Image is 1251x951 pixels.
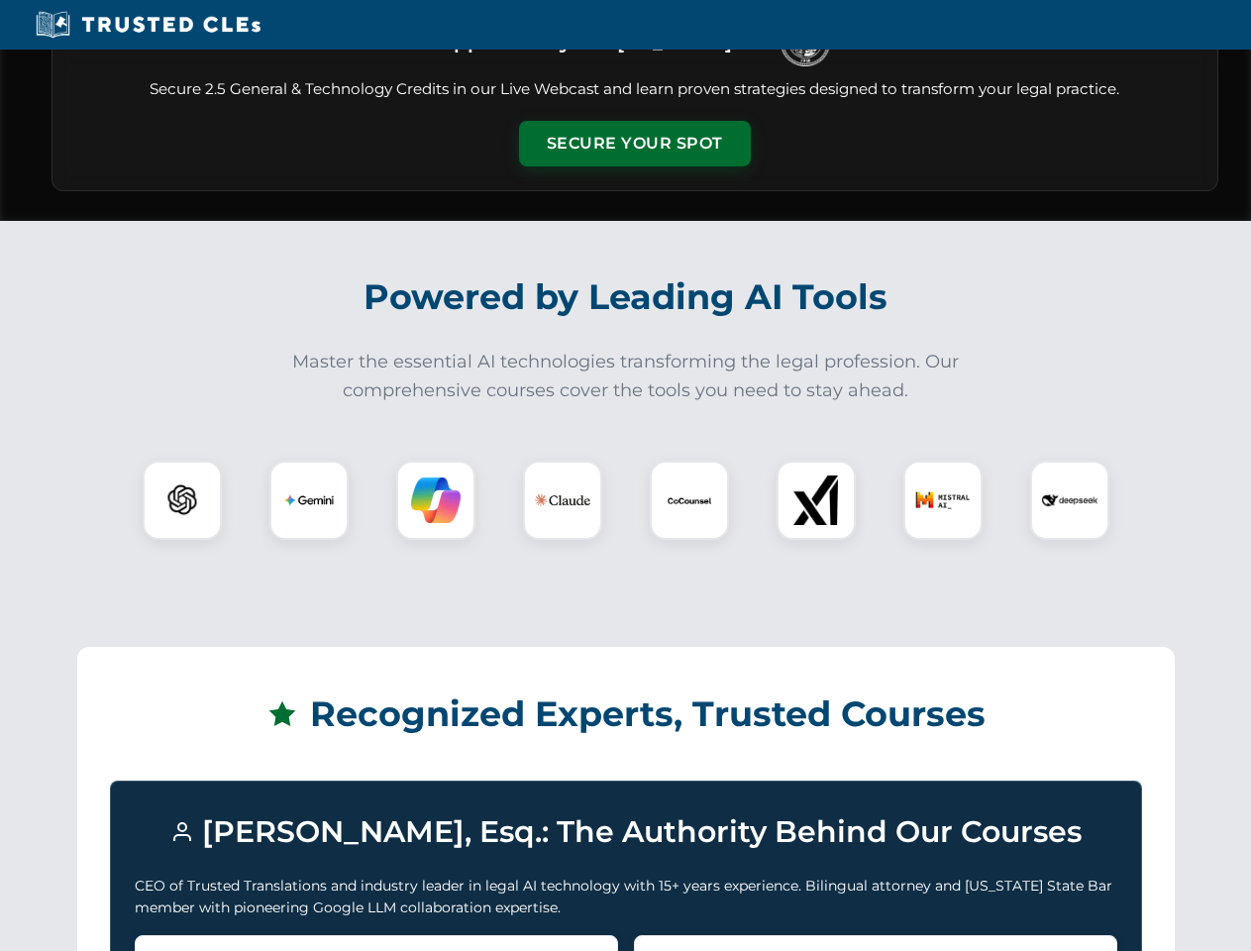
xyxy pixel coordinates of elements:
[915,473,971,528] img: Mistral AI Logo
[135,805,1117,859] h3: [PERSON_NAME], Esq.: The Authority Behind Our Courses
[535,473,590,528] img: Claude Logo
[396,461,475,540] div: Copilot
[523,461,602,540] div: Claude
[665,475,714,525] img: CoCounsel Logo
[110,680,1142,749] h2: Recognized Experts, Trusted Courses
[154,472,211,529] img: ChatGPT Logo
[77,263,1175,332] h2: Powered by Leading AI Tools
[30,10,266,40] img: Trusted CLEs
[279,348,973,405] p: Master the essential AI technologies transforming the legal profession. Our comprehensive courses...
[76,78,1194,101] p: Secure 2.5 General & Technology Credits in our Live Webcast and learn proven strategies designed ...
[1042,473,1097,528] img: DeepSeek Logo
[777,461,856,540] div: xAI
[1030,461,1109,540] div: DeepSeek
[284,475,334,525] img: Gemini Logo
[519,121,751,166] button: Secure Your Spot
[135,875,1117,919] p: CEO of Trusted Translations and industry leader in legal AI technology with 15+ years experience....
[903,461,983,540] div: Mistral AI
[650,461,729,540] div: CoCounsel
[411,475,461,525] img: Copilot Logo
[791,475,841,525] img: xAI Logo
[269,461,349,540] div: Gemini
[143,461,222,540] div: ChatGPT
